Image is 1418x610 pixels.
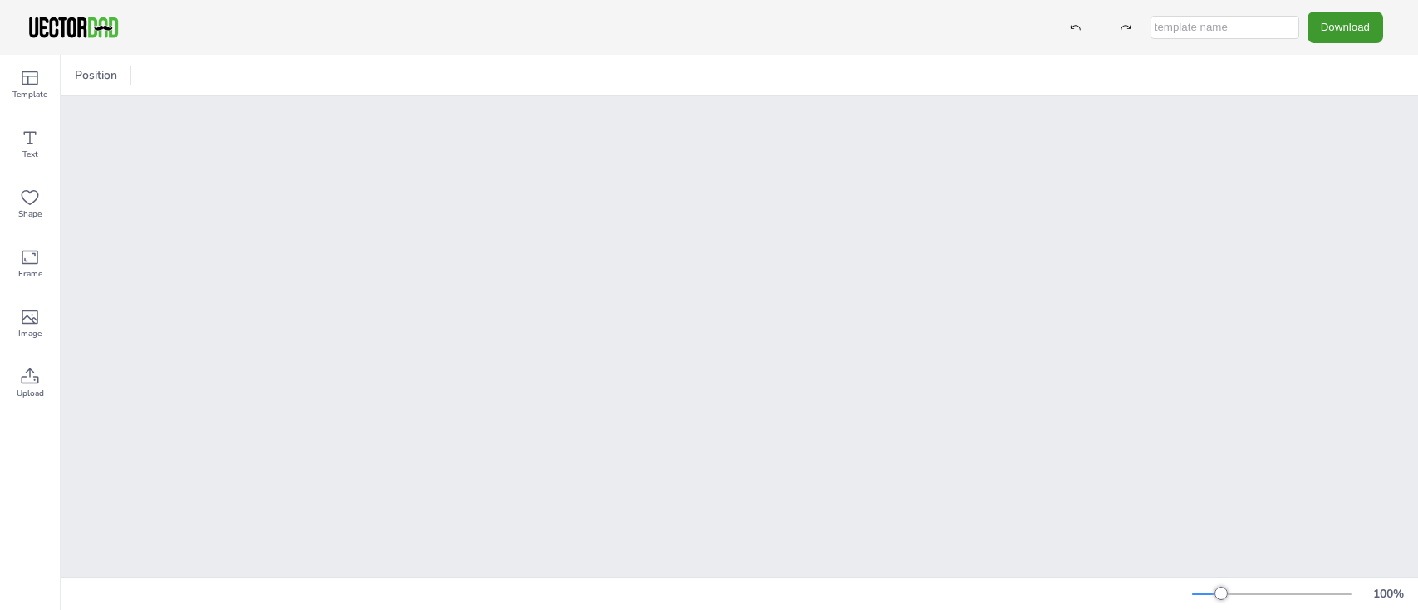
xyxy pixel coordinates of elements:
img: VectorDad-1.png [27,15,120,40]
span: Frame [18,267,42,281]
span: Shape [18,207,42,221]
button: Download [1308,12,1383,42]
span: Upload [17,387,44,400]
span: Text [22,148,38,161]
div: 100 % [1368,586,1408,602]
span: Image [18,327,42,340]
span: Template [12,88,47,101]
input: template name [1151,16,1299,39]
span: Position [71,67,120,83]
